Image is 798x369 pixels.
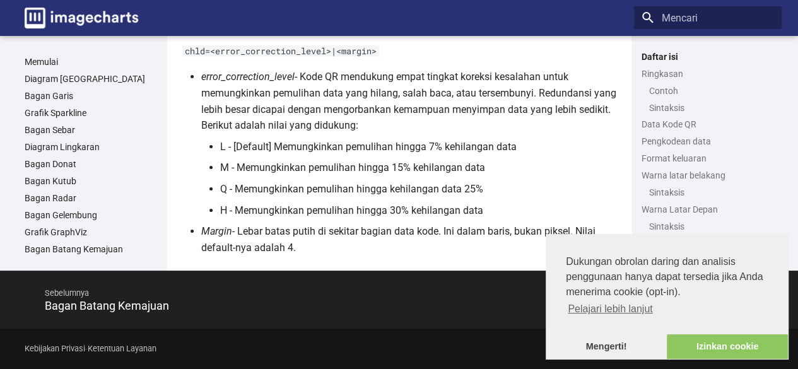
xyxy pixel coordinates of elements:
[649,86,678,96] font: Contoh
[642,119,774,130] a: Data Kode QR
[642,170,725,180] font: Warna latar belakang
[85,344,88,353] font: -
[201,71,295,83] font: error_correction_level
[220,141,517,153] font: L - [Default] Memungkinkan pemulihan hingga 7% kehilangan data
[566,256,763,297] font: Dukungan obrolan daring dan analisis penggunaan hanya dapat tersedia jika Anda menerima cookie (o...
[642,68,774,79] a: Ringkasan
[25,243,157,255] a: Bagan Batang Kemajuan
[220,204,483,216] font: H - Memungkinkan pemulihan hingga 30% kehilangan data
[201,225,596,254] font: - Lebar batas putih di sekitar bagian data kode. Ini dalam baris, bukan piksel. Nilai default-nya...
[642,153,707,163] font: Format keluaran
[642,136,774,147] a: Pengkodean data
[25,107,157,119] a: Grafik Sparkline
[696,341,758,351] font: Izinkan cookie
[25,141,157,153] a: Diagram Lingkaran
[45,288,89,298] font: Sebelumnya
[649,102,774,114] a: Sintaksis
[642,85,774,114] nav: Ringkasan
[586,341,627,351] font: Mengerti!
[546,234,788,359] div: persetujuan cookie
[25,57,58,67] font: Memulai
[201,225,232,237] font: Margin
[649,221,774,232] a: Sintaksis
[25,158,157,170] a: Bagan Donat
[25,124,157,136] a: Bagan Sebar
[220,161,485,173] font: M - Memungkinkan pemulihan hingga 15% kehilangan data
[25,90,157,102] a: Bagan Garis
[642,204,718,214] font: Warna Latar Depan
[649,85,774,97] a: Contoh
[25,192,157,204] a: Bagan Radar
[25,210,97,220] font: Bagan Gelembung
[25,142,100,152] font: Diagram Lingkaran
[642,119,696,129] font: Data Kode QR
[25,73,157,85] a: Diagram [GEOGRAPHIC_DATA]
[25,108,86,118] font: Grafik Sparkline
[566,300,655,319] a: pelajari lebih lanjut tentang cookie
[642,170,774,181] a: Warna latar belakang
[182,45,379,57] code: chld=<error_correction_level>|<margin>
[642,204,774,215] a: Warna Latar Depan
[25,175,157,187] a: Bagan Kutub
[25,8,138,28] img: logo
[642,221,774,232] nav: Warna Latar Depan
[25,125,75,135] font: Bagan Sebar
[642,52,678,62] font: Daftar isi
[399,273,782,326] a: BerikutnyaChart.js
[634,51,782,261] nav: Daftar isi
[25,244,123,254] font: Bagan Batang Kemajuan
[546,334,667,360] a: abaikan pesan cookie
[649,187,684,197] font: Sintaksis
[649,221,684,231] font: Sintaksis
[220,183,483,195] font: Q - Memungkinkan pemulihan hingga kehilangan data 25%
[25,56,157,67] a: Memulai
[25,226,157,238] a: Grafik GraphViz
[201,71,616,131] font: - Kode QR mendukung empat tingkat koreksi kesalahan untuk memungkinkan pemulihan data yang hilang...
[649,187,774,198] a: Sintaksis
[25,227,87,237] font: Grafik GraphViz
[642,136,711,146] font: Pengkodean data
[667,334,788,360] a: izinkan cookie
[25,176,76,186] font: Bagan Kutub
[25,74,145,84] font: Diagram [GEOGRAPHIC_DATA]
[634,6,782,29] input: Mencari
[642,153,774,164] a: Format keluaran
[649,103,684,113] font: Sintaksis
[642,187,774,198] nav: Warna latar belakang
[25,344,85,353] a: Kebijakan Privasi
[568,303,652,314] font: Pelajari lebih lanjut
[25,209,157,221] a: Bagan Gelembung
[88,344,156,353] a: Ketentuan Layanan
[20,3,143,33] a: Dokumentasi Bagan Gambar
[25,193,76,203] font: Bagan Radar
[17,273,399,326] a: SebelumnyaBagan Batang Kemajuan
[25,91,73,101] font: Bagan Garis
[642,69,683,79] font: Ringkasan
[25,159,76,169] font: Bagan Donat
